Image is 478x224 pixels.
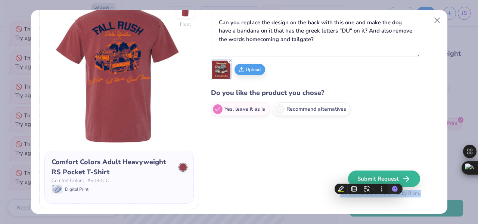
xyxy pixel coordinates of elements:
[52,185,62,193] img: Digital Print
[180,21,191,28] div: Front
[52,157,173,177] div: Comfort Colors Adult Heavyweight RS Pocket T-Shirt
[235,64,265,75] button: Upload
[273,102,350,116] label: Recommend alternatives
[430,13,444,28] button: Close
[87,177,109,185] span: # 6030CC
[65,186,89,193] span: Digital Print
[44,1,194,151] img: Back
[348,171,420,187] button: Submit Request
[52,177,84,185] span: Comfort Colors
[211,88,420,98] h4: Do you like the product you chose?
[211,102,269,116] label: Yes, leave it as is
[211,14,420,56] textarea: Can you replace the design on the back with this one and make the dog have a bandana on it that h...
